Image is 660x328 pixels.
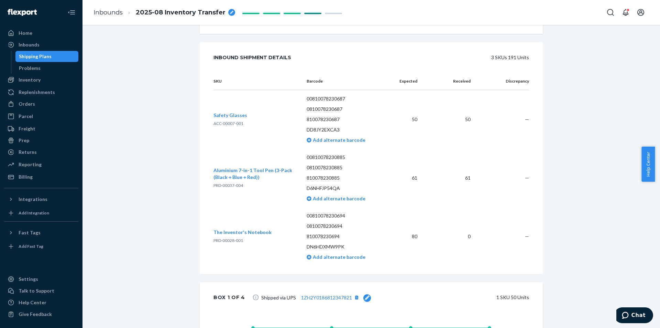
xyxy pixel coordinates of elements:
[311,254,365,260] span: Add alternate barcode
[307,195,365,201] a: Add alternate barcode
[307,164,383,171] p: 0810078230885
[213,238,243,243] span: PRD-00028-001
[213,167,296,181] button: Aluminium 7-in-1 Tool Pen (3-Pack (Black＋Blue＋Red))
[4,309,78,320] button: Give Feedback
[213,73,301,90] th: SKU
[619,6,632,19] button: Open notifications
[4,297,78,308] a: Help Center
[19,196,47,203] div: Integrations
[15,63,79,74] a: Problems
[388,149,423,207] td: 61
[307,137,365,143] a: Add alternate barcode
[604,6,617,19] button: Open Search Box
[93,9,123,16] a: Inbounds
[525,233,529,239] span: —
[476,73,529,90] th: Discrepancy
[261,293,371,302] span: Shipped via UPS
[307,116,383,123] p: 810078230687
[19,243,43,249] div: Add Fast Tag
[4,274,78,285] a: Settings
[307,185,383,192] p: D6NHFJP54QA
[19,113,33,120] div: Parcel
[136,8,225,17] span: 2025-08 Inventory Transfer
[307,126,383,133] p: DD8JY2EXCA3
[423,73,476,90] th: Received
[19,161,42,168] div: Reporting
[4,171,78,182] a: Billing
[19,53,52,60] div: Shipping Plans
[634,6,648,19] button: Open account menu
[4,39,78,50] a: Inbounds
[213,112,247,119] button: Safety Glasses
[213,121,243,126] span: ACC-00007-001
[19,299,46,306] div: Help Center
[352,293,361,302] button: [object Object]
[213,229,272,236] button: The Inventor's Notebook
[301,295,352,300] a: 1ZH2Y0186812347821
[15,51,79,62] a: Shipping Plans
[19,276,38,283] div: Settings
[307,106,383,113] p: 0810078230687
[4,111,78,122] a: Parcel
[388,73,423,90] th: Expected
[307,243,383,250] p: DN6HDXMW9PK
[525,116,529,122] span: —
[307,254,365,260] a: Add alternate barcode
[4,123,78,134] a: Freight
[4,194,78,205] button: Integrations
[19,76,41,83] div: Inventory
[307,174,383,181] p: 810078230885
[8,9,37,16] img: Flexport logo
[19,137,29,144] div: Prep
[388,207,423,266] td: 80
[4,74,78,85] a: Inventory
[311,195,365,201] span: Add alternate barcode
[65,6,78,19] button: Close Navigation
[423,207,476,266] td: 0
[19,210,49,216] div: Add Integration
[423,149,476,207] td: 61
[423,90,476,149] td: 50
[213,51,291,64] div: Inbound Shipment Details
[19,287,54,294] div: Talk to Support
[4,285,78,296] button: Talk to Support
[4,98,78,109] a: Orders
[307,154,383,161] p: 00810078230885
[19,100,35,107] div: Orders
[19,89,55,96] div: Replenishments
[19,311,52,318] div: Give Feedback
[307,233,383,240] p: 810078230694
[307,51,529,64] div: 3 SKUs 191 Units
[307,212,383,219] p: 00810078230694
[525,175,529,181] span: —
[19,173,33,180] div: Billing
[381,290,529,304] div: 1 SKU 50 Units
[4,159,78,170] a: Reporting
[4,87,78,98] a: Replenishments
[88,2,241,23] ol: breadcrumbs
[19,149,37,156] div: Returns
[4,147,78,158] a: Returns
[213,167,292,180] span: Aluminium 7-in-1 Tool Pen (3-Pack (Black＋Blue＋Red))
[4,135,78,146] a: Prep
[4,28,78,39] a: Home
[19,65,41,72] div: Problems
[213,112,247,118] span: Safety Glasses
[213,290,245,304] div: Box 1 of 4
[4,208,78,219] a: Add Integration
[388,90,423,149] td: 50
[307,223,383,230] p: 0810078230694
[19,41,40,48] div: Inbounds
[307,95,383,102] p: 00810078230687
[641,147,655,182] button: Help Center
[213,183,243,188] span: PRD-00037-004
[19,30,32,36] div: Home
[4,227,78,238] button: Fast Tags
[616,307,653,325] iframe: Opens a widget where you can chat to one of our agents
[311,137,365,143] span: Add alternate barcode
[19,125,35,132] div: Freight
[301,73,389,90] th: Barcode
